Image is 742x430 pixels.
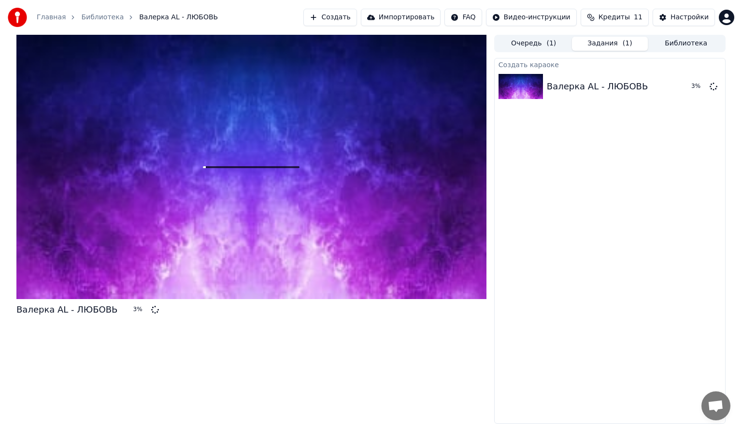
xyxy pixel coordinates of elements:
[444,9,482,26] button: FAQ
[671,13,709,22] div: Настройки
[546,39,556,48] span: ( 1 )
[572,37,648,51] button: Задания
[648,37,724,51] button: Библиотека
[581,9,649,26] button: Кредиты11
[599,13,630,22] span: Кредиты
[634,13,642,22] span: 11
[16,303,117,316] div: Валерка AL - ЛЮБОВЬ
[701,391,730,420] a: Открытый чат
[623,39,632,48] span: ( 1 )
[495,58,725,70] div: Создать караоке
[361,9,441,26] button: Импортировать
[691,83,706,90] div: 3 %
[547,80,648,93] div: Валерка AL - ЛЮБОВЬ
[139,13,218,22] span: Валерка AL - ЛЮБОВЬ
[303,9,357,26] button: Создать
[37,13,66,22] a: Главная
[486,9,577,26] button: Видео-инструкции
[8,8,27,27] img: youka
[653,9,715,26] button: Настройки
[37,13,218,22] nav: breadcrumb
[496,37,572,51] button: Очередь
[133,306,147,314] div: 3 %
[81,13,124,22] a: Библиотека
